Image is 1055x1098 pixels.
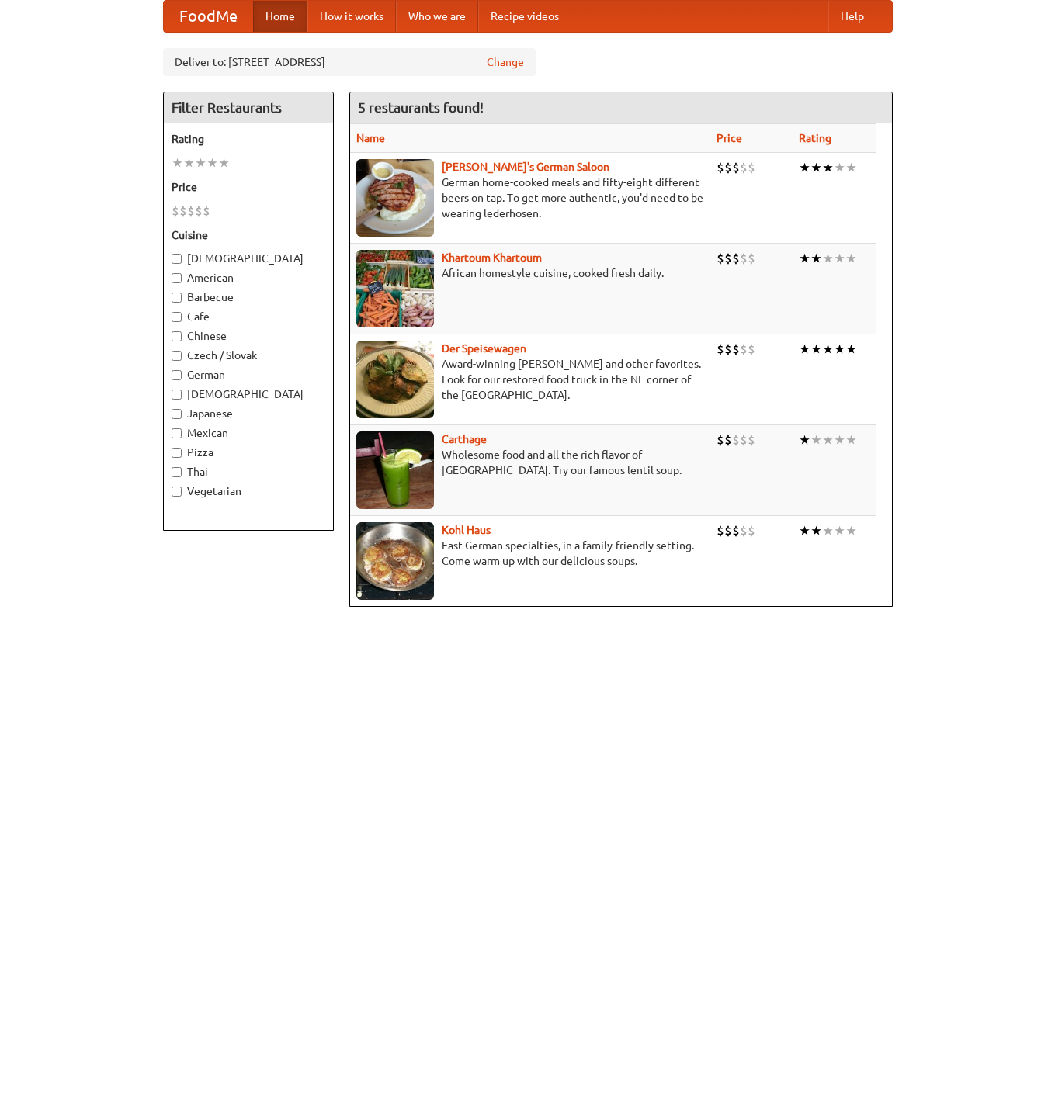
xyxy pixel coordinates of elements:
[253,1,307,32] a: Home
[163,48,536,76] div: Deliver to: [STREET_ADDRESS]
[358,100,484,115] ng-pluralize: 5 restaurants found!
[172,293,182,303] input: Barbecue
[748,431,755,449] li: $
[195,203,203,220] li: $
[307,1,396,32] a: How it works
[810,159,822,176] li: ★
[172,409,182,419] input: Japanese
[487,54,524,70] a: Change
[172,487,182,497] input: Vegetarian
[834,431,845,449] li: ★
[740,522,748,539] li: $
[834,522,845,539] li: ★
[396,1,478,32] a: Who we are
[740,341,748,358] li: $
[172,467,182,477] input: Thai
[717,132,742,144] a: Price
[206,154,218,171] li: ★
[799,341,810,358] li: ★
[356,265,704,281] p: African homestyle cuisine, cooked fresh daily.
[845,250,857,267] li: ★
[724,522,732,539] li: $
[724,431,732,449] li: $
[172,331,182,341] input: Chinese
[740,431,748,449] li: $
[172,448,182,458] input: Pizza
[172,309,325,324] label: Cafe
[164,92,333,123] h4: Filter Restaurants
[845,341,857,358] li: ★
[732,250,740,267] li: $
[172,483,325,499] label: Vegetarian
[172,203,179,220] li: $
[172,425,325,441] label: Mexican
[195,154,206,171] li: ★
[845,522,857,539] li: ★
[218,154,230,171] li: ★
[822,341,834,358] li: ★
[810,250,822,267] li: ★
[442,342,526,355] a: Der Speisewagen
[356,341,434,418] img: speisewagen.jpg
[172,390,182,400] input: [DEMOGRAPHIC_DATA]
[799,159,810,176] li: ★
[442,251,542,264] a: Khartoum Khartoum
[172,312,182,322] input: Cafe
[740,159,748,176] li: $
[172,154,183,171] li: ★
[172,251,325,266] label: [DEMOGRAPHIC_DATA]
[172,270,325,286] label: American
[183,154,195,171] li: ★
[172,328,325,344] label: Chinese
[822,250,834,267] li: ★
[172,464,325,480] label: Thai
[724,341,732,358] li: $
[172,227,325,243] h5: Cuisine
[748,159,755,176] li: $
[822,522,834,539] li: ★
[172,254,182,264] input: [DEMOGRAPHIC_DATA]
[179,203,187,220] li: $
[740,250,748,267] li: $
[845,159,857,176] li: ★
[172,351,182,361] input: Czech / Slovak
[732,522,740,539] li: $
[172,131,325,147] h5: Rating
[442,161,609,173] a: [PERSON_NAME]'s German Saloon
[724,159,732,176] li: $
[799,431,810,449] li: ★
[172,428,182,438] input: Mexican
[732,159,740,176] li: $
[717,250,724,267] li: $
[172,386,325,402] label: [DEMOGRAPHIC_DATA]
[478,1,571,32] a: Recipe videos
[717,431,724,449] li: $
[822,159,834,176] li: ★
[732,431,740,449] li: $
[356,132,385,144] a: Name
[356,522,434,600] img: kohlhaus.jpg
[799,132,831,144] a: Rating
[748,522,755,539] li: $
[717,341,724,358] li: $
[810,341,822,358] li: ★
[356,447,704,478] p: Wholesome food and all the rich flavor of [GEOGRAPHIC_DATA]. Try our famous lentil soup.
[748,341,755,358] li: $
[172,367,325,383] label: German
[356,356,704,403] p: Award-winning [PERSON_NAME] and other favorites. Look for our restored food truck in the NE corne...
[845,431,857,449] li: ★
[822,431,834,449] li: ★
[187,203,195,220] li: $
[164,1,253,32] a: FoodMe
[172,348,325,363] label: Czech / Slovak
[732,341,740,358] li: $
[810,431,822,449] li: ★
[356,538,704,569] p: East German specialties, in a family-friendly setting. Come warm up with our delicious soups.
[172,370,182,380] input: German
[724,250,732,267] li: $
[442,433,487,445] a: Carthage
[442,524,491,536] b: Kohl Haus
[356,159,434,237] img: esthers.jpg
